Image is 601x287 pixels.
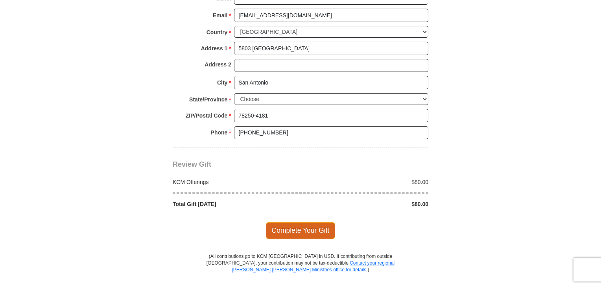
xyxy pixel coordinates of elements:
div: KCM Offerings [169,178,301,186]
strong: Address 2 [205,59,231,70]
span: Complete Your Gift [266,222,336,239]
strong: ZIP/Postal Code [186,110,228,121]
strong: City [217,77,227,88]
strong: Phone [211,127,228,138]
strong: Email [213,10,227,21]
a: Contact your regional [PERSON_NAME] [PERSON_NAME] Ministries office for details. [232,260,395,272]
strong: Country [206,27,228,38]
div: $80.00 [300,178,433,186]
strong: Address 1 [201,43,228,54]
strong: State/Province [189,94,227,105]
span: Review Gift [173,160,211,168]
div: Total Gift [DATE] [169,200,301,208]
div: $80.00 [300,200,433,208]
